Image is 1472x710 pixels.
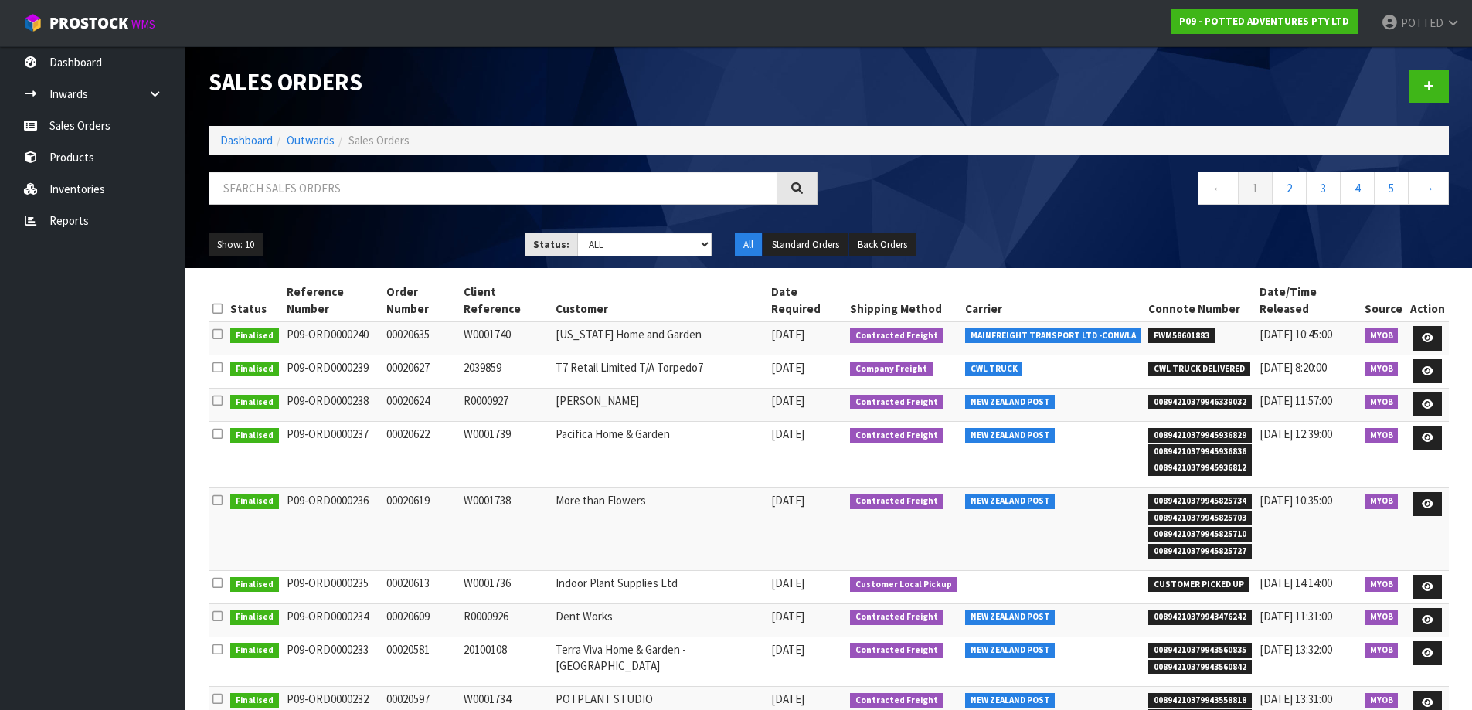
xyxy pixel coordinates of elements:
[1408,172,1449,205] a: →
[382,570,459,603] td: 00020613
[552,355,767,388] td: T7 Retail Limited T/A Torpedo7
[230,362,279,377] span: Finalised
[1260,576,1332,590] span: [DATE] 14:14:00
[1260,493,1332,508] span: [DATE] 10:35:00
[552,421,767,487] td: Pacifica Home & Garden
[771,642,804,657] span: [DATE]
[771,426,804,441] span: [DATE]
[552,603,767,637] td: Dent Works
[965,428,1056,443] span: NEW ZEALAND POST
[850,577,957,593] span: Customer Local Pickup
[1148,494,1252,509] span: 00894210379945825734
[1361,280,1406,321] th: Source
[533,238,569,251] strong: Status:
[287,133,335,148] a: Outwards
[49,13,128,33] span: ProStock
[460,603,552,637] td: R0000926
[552,570,767,603] td: Indoor Plant Supplies Ltd
[763,233,848,257] button: Standard Orders
[1148,395,1252,410] span: 00894210379946339032
[230,428,279,443] span: Finalised
[1148,444,1252,460] span: 00894210379945936836
[552,388,767,421] td: [PERSON_NAME]
[771,360,804,375] span: [DATE]
[735,233,762,257] button: All
[1148,362,1250,377] span: CWL TRUCK DELIVERED
[209,233,263,257] button: Show: 10
[1148,643,1252,658] span: 00894210379943560835
[1365,693,1399,708] span: MYOB
[230,610,279,625] span: Finalised
[771,393,804,408] span: [DATE]
[965,494,1056,509] span: NEW ZEALAND POST
[209,70,818,95] h1: Sales Orders
[850,693,943,708] span: Contracted Freight
[382,487,459,570] td: 00020619
[552,637,767,686] td: Terra Viva Home & Garden - [GEOGRAPHIC_DATA]
[1260,327,1332,341] span: [DATE] 10:45:00
[1148,693,1252,708] span: 00894210379943558818
[1256,280,1361,321] th: Date/Time Released
[226,280,283,321] th: Status
[1148,460,1252,476] span: 00894210379945936812
[1306,172,1341,205] a: 3
[1148,610,1252,625] span: 00894210379943476242
[1401,15,1443,30] span: POTTED
[283,321,383,355] td: P09-ORD0000240
[771,691,804,706] span: [DATE]
[850,610,943,625] span: Contracted Freight
[209,172,777,205] input: Search sales orders
[771,327,804,341] span: [DATE]
[1365,395,1399,410] span: MYOB
[460,280,552,321] th: Client Reference
[965,643,1056,658] span: NEW ZEALAND POST
[283,487,383,570] td: P09-ORD0000236
[460,421,552,487] td: W0001739
[965,362,1023,377] span: CWL TRUCK
[965,395,1056,410] span: NEW ZEALAND POST
[283,421,383,487] td: P09-ORD0000237
[382,355,459,388] td: 00020627
[1365,362,1399,377] span: MYOB
[1148,660,1252,675] span: 00894210379943560842
[460,388,552,421] td: R0000927
[283,388,383,421] td: P09-ORD0000238
[850,494,943,509] span: Contracted Freight
[220,133,273,148] a: Dashboard
[460,355,552,388] td: 2039859
[965,693,1056,708] span: NEW ZEALAND POST
[1179,15,1349,28] strong: P09 - POTTED ADVENTURES PTY LTD
[771,609,804,623] span: [DATE]
[1365,428,1399,443] span: MYOB
[382,280,459,321] th: Order Number
[965,610,1056,625] span: NEW ZEALAND POST
[23,13,42,32] img: cube-alt.png
[230,395,279,410] span: Finalised
[1144,280,1256,321] th: Connote Number
[850,643,943,658] span: Contracted Freight
[283,355,383,388] td: P09-ORD0000239
[230,577,279,593] span: Finalised
[382,388,459,421] td: 00020624
[849,233,916,257] button: Back Orders
[460,637,552,686] td: 20100108
[382,421,459,487] td: 00020622
[850,328,943,344] span: Contracted Freight
[230,494,279,509] span: Finalised
[1260,609,1332,623] span: [DATE] 11:31:00
[1198,172,1239,205] a: ←
[283,280,383,321] th: Reference Number
[382,603,459,637] td: 00020609
[1365,494,1399,509] span: MYOB
[230,328,279,344] span: Finalised
[767,280,847,321] th: Date Required
[1260,426,1332,441] span: [DATE] 12:39:00
[1148,544,1252,559] span: 00894210379945825727
[1272,172,1307,205] a: 2
[771,576,804,590] span: [DATE]
[1374,172,1409,205] a: 5
[850,362,933,377] span: Company Freight
[1148,577,1249,593] span: CUSTOMER PICKED UP
[552,321,767,355] td: [US_STATE] Home and Garden
[961,280,1145,321] th: Carrier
